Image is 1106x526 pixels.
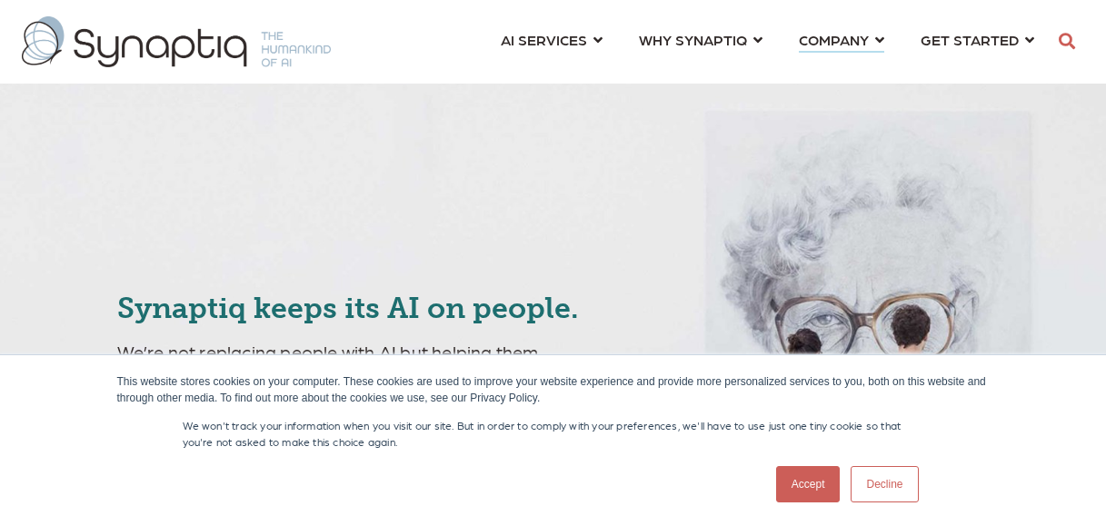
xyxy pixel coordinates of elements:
nav: menu [483,9,1052,74]
span: Synaptiq keeps its AI on people. [117,291,579,325]
img: synaptiq logo-1 [22,16,331,67]
a: Accept [776,466,841,502]
a: COMPANY [799,23,884,56]
div: This website stores cookies on your computer. These cookies are used to improve your website expe... [117,373,990,406]
span: COMPANY [799,27,869,52]
a: AI SERVICES [501,23,603,56]
a: Decline [851,466,918,502]
span: WHY SYNAPTIQ [639,27,747,52]
p: We’re not replacing people with AI but helping them understand how to use it. [117,338,618,392]
a: WHY SYNAPTIQ [639,23,762,56]
span: AI SERVICES [501,27,587,52]
span: GET STARTED [921,27,1019,52]
p: We won't track your information when you visit our site. But in order to comply with your prefere... [183,417,924,450]
a: GET STARTED [921,23,1034,56]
